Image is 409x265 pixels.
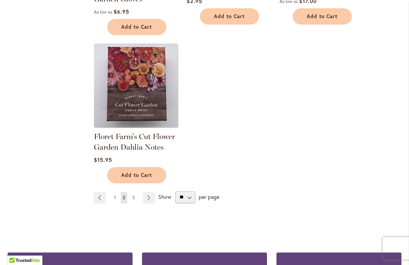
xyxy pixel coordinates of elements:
iframe: Launch Accessibility Center [6,238,27,259]
button: Add to Cart [107,167,166,183]
span: 3 [132,195,135,200]
span: Add to Cart [121,24,152,30]
a: 1 [112,192,118,203]
span: Add to Cart [121,172,152,178]
a: Floret Farm's Cut Flower Garden Dahlia Notes - FRONT [94,122,178,129]
span: $15.95 [94,156,112,163]
span: Add to Cart [214,13,245,20]
span: $6.95 [114,8,129,15]
button: Add to Cart [107,19,166,35]
a: Floret Farm's Cut Flower Garden Dahlia Notes [94,132,175,152]
button: Add to Cart [293,8,352,25]
span: 1 [114,195,116,200]
span: As low as [94,9,112,15]
a: 3 [130,192,137,203]
img: Floret Farm's Cut Flower Garden Dahlia Notes - FRONT [94,43,178,128]
button: Add to Cart [200,8,259,25]
span: per page [199,193,219,200]
span: Add to Cart [307,13,338,20]
span: Show [158,193,171,200]
span: 2 [123,195,125,200]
